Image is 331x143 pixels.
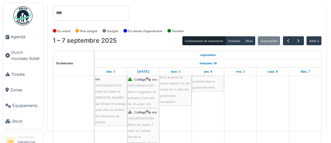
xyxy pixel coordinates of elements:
label: Assigné [107,28,118,34]
span: Stock [12,118,40,124]
span: Ouvrir nouveau ticket [11,49,40,61]
button: Aujourd'hui [258,36,280,45]
button: Suivant [293,36,304,46]
label: En retard [57,28,70,34]
span: Techniciens [56,61,74,65]
span: 2025/09/64/01594 [128,116,154,120]
div: | [160,50,191,105]
a: 6 septembre 2025 [266,68,279,75]
span: Zones [10,87,40,93]
a: 7 septembre 2025 [299,68,312,75]
a: Agenda [3,29,43,45]
a: Zones [3,82,43,98]
span: n/a [95,77,100,81]
div: Technicien [18,135,40,139]
span: 2025/09/64/01570 [95,83,122,87]
a: 2 septembre 2025 [136,68,151,75]
a: Stock [3,113,43,129]
div: | [95,70,126,125]
button: Gestionnaire de ressources [182,36,226,45]
button: Précédent [283,36,293,46]
img: Badge_color-CXgf-gQk.svg [13,6,32,25]
span: retiré les tables et [PERSON_NAME] qui bloque le passage pour aller au moteur de l'ascenseur au g... [95,89,126,124]
button: Semaine [225,36,243,45]
a: 1 septembre 2025 [105,68,117,75]
span: Merci d'apporter 10 poteaux à l'accueil du 26 avant 12h [128,90,156,106]
span: Collège [134,110,145,114]
label: Terminé [172,28,184,34]
a: Équipements [3,98,43,113]
a: 5 septembre 2025 [234,68,246,75]
span: serait-il possible de voir pour réparé les pieds de tables des tables qui ont été descendu du gra... [193,43,220,89]
span: serait-il possible de fixer la porte du casier numéro 52 des casier de la salle des professeurs s... [160,69,190,104]
h2: 1 – 7 septembre 2025 [53,37,117,45]
span: Équipements [12,103,40,109]
input: Tous [55,8,62,18]
a: Semaine 36 [198,59,218,67]
span: Collège [134,77,145,81]
button: Mois [243,36,255,45]
span: n/a [152,77,157,81]
div: | [128,76,158,107]
span: Tickets [11,71,40,77]
a: Tickets [3,67,43,82]
span: Agenda [11,34,40,40]
a: Ouvrir nouveau ticket [3,45,43,66]
a: 1 septembre 2025 [199,51,218,59]
label: Non assigné [80,28,97,34]
button: Aller à [306,36,321,45]
span: 2025/09/64/01593 [128,83,154,87]
label: En attente d'approbation [128,28,162,34]
a: 3 septembre 2025 [169,68,182,75]
a: 4 septembre 2025 [202,68,214,75]
span: n/a [152,110,157,114]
